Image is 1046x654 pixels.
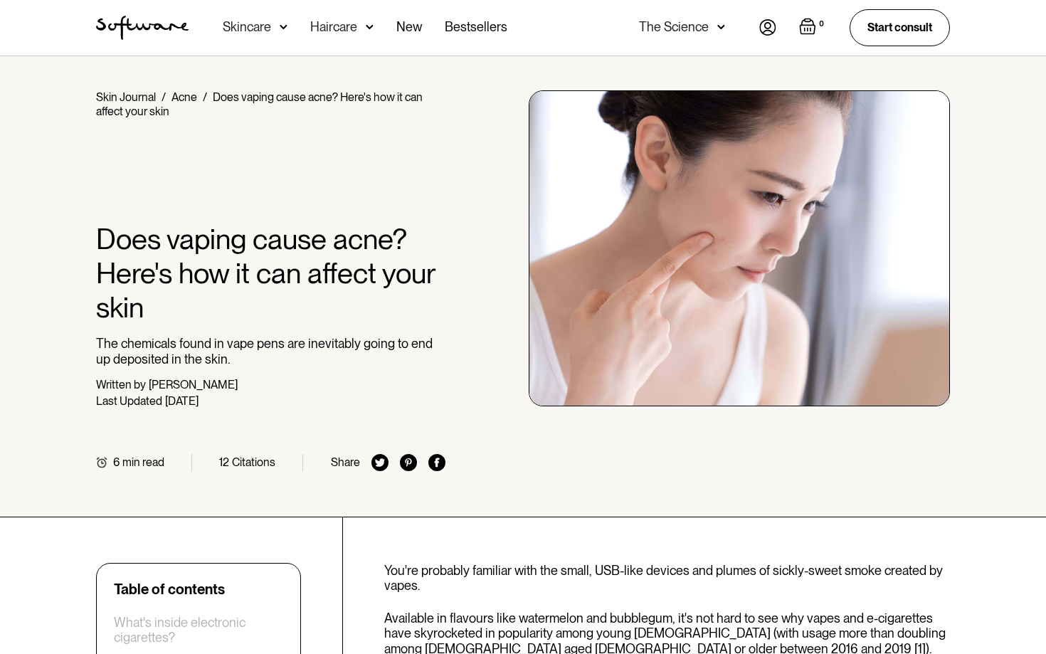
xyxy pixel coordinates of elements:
[384,563,950,594] p: You're probably familiar with the small, USB-like devices and plumes of sickly-sweet smoke create...
[114,615,283,645] a: What's inside electronic cigarettes?
[96,16,189,40] img: Software Logo
[165,394,199,408] div: [DATE]
[428,454,445,471] img: facebook icon
[203,90,207,104] div: /
[219,455,229,469] div: 12
[96,90,156,104] a: Skin Journal
[96,378,146,391] div: Written by
[816,18,827,31] div: 0
[96,222,445,325] h1: Does vaping cause acne? Here's how it can affect your skin
[96,90,423,118] div: Does vaping cause acne? Here's how it can affect your skin
[149,378,238,391] div: [PERSON_NAME]
[96,336,445,366] p: The chemicals found in vape pens are inevitably going to end up deposited in the skin.
[122,455,164,469] div: min read
[799,18,827,38] a: Open empty cart
[96,16,189,40] a: home
[162,90,166,104] div: /
[400,454,417,471] img: pinterest icon
[280,20,287,34] img: arrow down
[96,394,162,408] div: Last Updated
[366,20,374,34] img: arrow down
[850,9,950,46] a: Start consult
[371,454,389,471] img: twitter icon
[717,20,725,34] img: arrow down
[639,20,709,34] div: The Science
[113,455,120,469] div: 6
[331,455,360,469] div: Share
[223,20,271,34] div: Skincare
[232,455,275,469] div: Citations
[310,20,357,34] div: Haircare
[114,581,225,598] div: Table of contents
[171,90,197,104] a: Acne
